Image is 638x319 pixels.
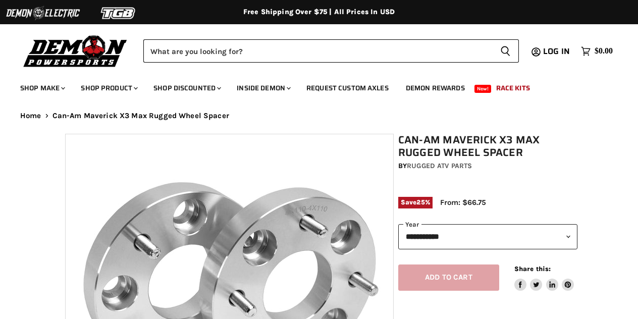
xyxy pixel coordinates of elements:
span: Save % [398,197,433,208]
img: Demon Electric Logo 2 [5,4,81,23]
a: Rugged ATV Parts [407,162,472,170]
form: Product [143,39,519,63]
img: Demon Powersports [20,33,131,69]
span: Share this: [514,265,551,273]
span: From: $66.75 [440,198,486,207]
a: Demon Rewards [398,78,472,98]
a: Shop Discounted [146,78,227,98]
span: Can-Am Maverick X3 Max Rugged Wheel Spacer [52,112,229,120]
span: New! [474,85,492,93]
a: Home [20,112,41,120]
a: $0.00 [576,44,618,59]
span: $0.00 [595,46,613,56]
aside: Share this: [514,264,574,291]
input: Search [143,39,492,63]
span: Log in [543,45,570,58]
img: TGB Logo 2 [81,4,156,23]
a: Log in [539,47,576,56]
a: Shop Product [73,78,144,98]
div: by [398,161,577,172]
a: Inside Demon [229,78,297,98]
a: Request Custom Axles [299,78,396,98]
a: Race Kits [489,78,538,98]
a: Shop Make [13,78,71,98]
ul: Main menu [13,74,610,98]
button: Search [492,39,519,63]
span: 25 [416,198,424,206]
select: year [398,224,577,249]
h1: Can-Am Maverick X3 Max Rugged Wheel Spacer [398,134,577,159]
